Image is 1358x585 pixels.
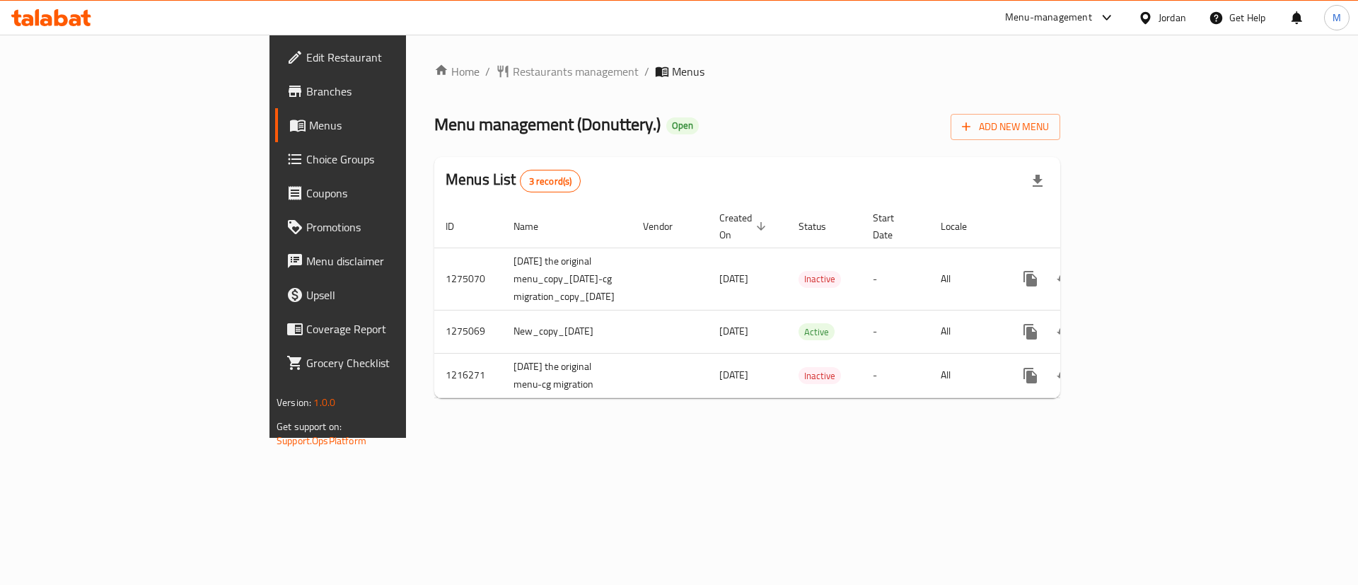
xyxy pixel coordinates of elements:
[306,49,485,66] span: Edit Restaurant
[521,175,581,188] span: 3 record(s)
[719,270,748,288] span: [DATE]
[275,74,497,108] a: Branches
[309,117,485,134] span: Menus
[799,271,841,288] div: Inactive
[306,253,485,270] span: Menu disclaimer
[666,117,699,134] div: Open
[502,310,632,353] td: New_copy_[DATE]
[1014,262,1047,296] button: more
[799,218,845,235] span: Status
[275,312,497,346] a: Coverage Report
[502,353,632,398] td: [DATE] the original menu-cg migration
[719,322,748,340] span: [DATE]
[275,176,497,210] a: Coupons
[719,209,770,243] span: Created On
[929,310,1002,353] td: All
[1014,359,1047,393] button: more
[799,367,841,384] div: Inactive
[446,169,581,192] h2: Menus List
[799,368,841,384] span: Inactive
[275,278,497,312] a: Upsell
[275,346,497,380] a: Grocery Checklist
[643,218,691,235] span: Vendor
[502,248,632,310] td: [DATE] the original menu_copy_[DATE]-cg migration_copy_[DATE]
[644,63,649,80] li: /
[306,83,485,100] span: Branches
[306,151,485,168] span: Choice Groups
[1047,262,1081,296] button: Change Status
[951,114,1060,140] button: Add New Menu
[434,108,661,140] span: Menu management ( Donuttery. )
[1014,315,1047,349] button: more
[929,353,1002,398] td: All
[1002,205,1161,248] th: Actions
[306,219,485,236] span: Promotions
[1005,9,1092,26] div: Menu-management
[275,108,497,142] a: Menus
[446,218,472,235] span: ID
[861,310,929,353] td: -
[1021,164,1055,198] div: Export file
[496,63,639,80] a: Restaurants management
[520,170,581,192] div: Total records count
[513,218,557,235] span: Name
[941,218,985,235] span: Locale
[277,417,342,436] span: Get support on:
[277,431,366,450] a: Support.OpsPlatform
[434,63,1060,80] nav: breadcrumb
[275,142,497,176] a: Choice Groups
[275,40,497,74] a: Edit Restaurant
[861,248,929,310] td: -
[799,271,841,287] span: Inactive
[277,393,311,412] span: Version:
[434,205,1161,398] table: enhanced table
[799,324,835,340] span: Active
[873,209,912,243] span: Start Date
[962,118,1049,136] span: Add New Menu
[672,63,704,80] span: Menus
[719,366,748,384] span: [DATE]
[1159,10,1186,25] div: Jordan
[513,63,639,80] span: Restaurants management
[275,210,497,244] a: Promotions
[861,353,929,398] td: -
[1047,359,1081,393] button: Change Status
[799,323,835,340] div: Active
[306,354,485,371] span: Grocery Checklist
[306,185,485,202] span: Coupons
[929,248,1002,310] td: All
[306,286,485,303] span: Upsell
[1333,10,1341,25] span: M
[313,393,335,412] span: 1.0.0
[275,244,497,278] a: Menu disclaimer
[306,320,485,337] span: Coverage Report
[666,120,699,132] span: Open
